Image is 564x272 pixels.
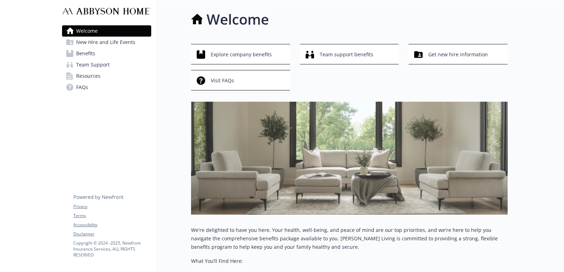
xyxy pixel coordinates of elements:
[76,82,88,93] span: FAQs
[320,48,373,61] span: Team support benefits
[76,59,110,70] span: Team Support
[211,74,234,87] span: Visit FAQs
[191,102,508,215] img: overview page banner
[76,37,135,48] span: New Hire and Life Events
[73,213,151,219] a: Terms
[73,240,151,258] p: Copyright © 2024 - 2025 , Newfront Insurance Services, ALL RIGHTS RESERVED
[191,226,508,251] p: We're delighted to have you here. Your health, well-being, and peace of mind are our top prioriti...
[76,70,100,82] span: Resources
[62,48,151,59] a: Benefits
[73,231,151,237] a: Disclaimer
[409,44,508,64] button: Get new hire information
[191,257,508,265] p: What You’ll Find Here:
[428,48,488,61] span: Get new hire information
[73,222,151,228] a: Accessibility
[191,44,290,64] button: Explore company benefits
[62,59,151,70] a: Team Support
[76,25,98,37] span: Welcome
[300,44,399,64] button: Team support benefits
[62,70,151,82] a: Resources
[73,203,151,210] a: Privacy
[211,48,272,61] span: Explore company benefits
[76,48,95,59] span: Benefits
[62,25,151,37] a: Welcome
[191,70,290,90] button: Visit FAQs
[62,37,151,48] a: New Hire and Life Events
[62,82,151,93] a: FAQs
[207,9,269,30] h1: Welcome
